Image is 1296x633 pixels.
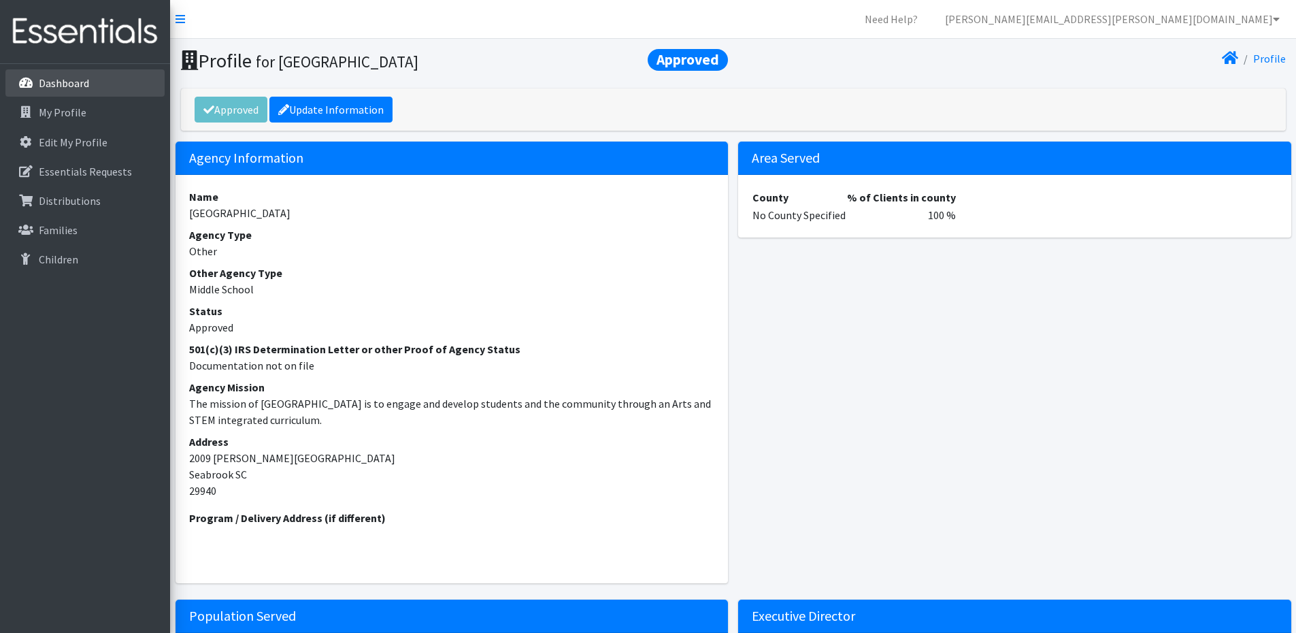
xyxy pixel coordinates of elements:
dd: Approved [189,319,715,336]
a: [PERSON_NAME][EMAIL_ADDRESS][PERSON_NAME][DOMAIN_NAME] [934,5,1291,33]
dt: 501(c)(3) IRS Determination Letter or other Proof of Agency Status [189,341,715,357]
dd: [GEOGRAPHIC_DATA] [189,205,715,221]
p: My Profile [39,105,86,119]
td: 100 % [846,206,957,224]
a: Dashboard [5,69,165,97]
span: Approved [648,49,728,71]
address: 2009 [PERSON_NAME][GEOGRAPHIC_DATA] Seabrook SC 29940 [189,434,715,499]
a: Edit My Profile [5,129,165,156]
td: No County Specified [752,206,846,224]
dt: Agency Mission [189,379,715,395]
dt: Name [189,189,715,205]
h5: Population Served [176,600,729,633]
p: Dashboard [39,76,89,90]
th: County [752,189,846,206]
a: Distributions [5,187,165,214]
strong: Program / Delivery Address (if different) [189,511,386,525]
a: Update Information [269,97,393,123]
dd: Middle School [189,281,715,297]
a: My Profile [5,99,165,126]
p: Children [39,253,78,266]
a: Need Help? [854,5,929,33]
h5: Executive Director [738,600,1291,633]
p: Edit My Profile [39,135,107,149]
small: for [GEOGRAPHIC_DATA] [256,52,418,71]
dd: Documentation not on file [189,357,715,374]
a: Profile [1253,52,1286,65]
th: % of Clients in county [846,189,957,206]
dd: Other [189,243,715,259]
strong: Address [189,435,229,449]
dt: Other Agency Type [189,265,715,281]
a: Families [5,216,165,244]
dd: The mission of [GEOGRAPHIC_DATA] is to engage and develop students and the community through an A... [189,395,715,428]
h5: Agency Information [176,142,729,175]
dt: Agency Type [189,227,715,243]
p: Essentials Requests [39,165,132,178]
dt: Status [189,303,715,319]
p: Families [39,223,78,237]
h5: Area Served [738,142,1291,175]
a: Essentials Requests [5,158,165,185]
a: Children [5,246,165,273]
h1: Profile [181,49,729,73]
img: HumanEssentials [5,9,165,54]
p: Distributions [39,194,101,208]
